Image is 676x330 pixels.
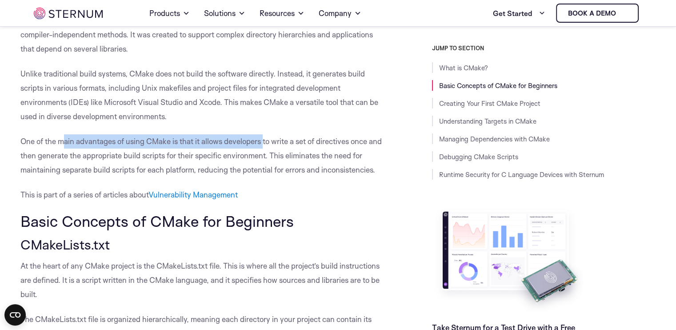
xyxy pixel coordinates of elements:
h3: JUMP TO SECTION [432,44,660,52]
a: Basic Concepts of CMake for Beginners [439,81,557,90]
p: Unlike traditional build systems, CMake does not build the software directly. Instead, it generat... [20,67,388,124]
a: Book a demo [556,4,639,23]
a: Creating Your First CMake Project [439,99,540,108]
img: sternum iot [34,8,103,19]
a: Get Started [493,4,545,22]
p: At the heart of any CMake project is the CMakeLists.txt file. This is where all the project’s bui... [20,259,388,302]
p: One of the main advantages of using CMake is that it allows developers to write a set of directiv... [20,134,388,177]
a: Vulnerability Management [148,190,238,199]
span: This is part of a series of articles about [20,190,238,199]
a: Products [149,1,190,26]
a: Solutions [204,1,245,26]
a: Company [319,1,361,26]
img: Take Sternum for a Test Drive with a Free Evaluation Kit [432,205,588,315]
img: sternum iot [620,10,627,17]
a: What is CMake? [439,64,488,72]
a: Resources [260,1,304,26]
a: Debugging CMake Scripts [439,153,518,161]
a: Managing Dependencies with CMake [439,135,550,143]
a: Runtime Security for C Language Devices with Sternum [439,170,604,179]
a: Understanding Targets in CMake [439,117,536,125]
button: Open CMP widget [4,304,26,326]
p: CMake stands for cross-platform make. It is a tool designed to manage the build process of softwa... [20,13,388,56]
h3: CMakeLists.txt [20,237,388,252]
h2: Basic Concepts of CMake for Beginners [20,213,388,229]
